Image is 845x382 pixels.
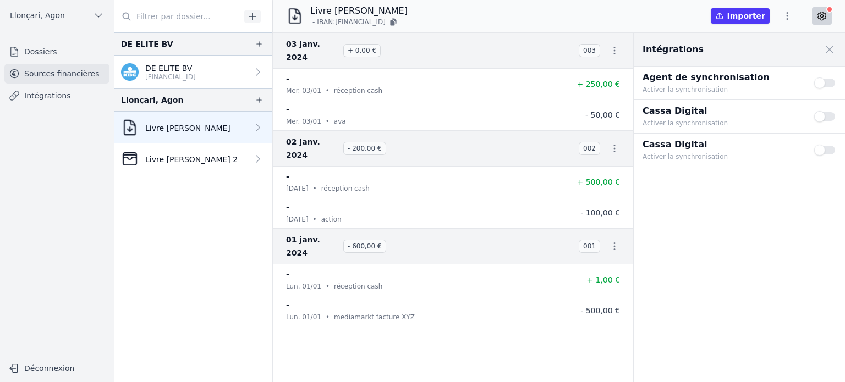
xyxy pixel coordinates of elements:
span: + 0,00 € [343,44,381,57]
div: • [313,214,317,225]
p: Livre [PERSON_NAME] [145,123,231,134]
a: Intégrations [4,86,109,106]
span: + 250,00 € [577,80,620,88]
input: Filtrer par dossier... [114,7,240,26]
p: Activer la synchronisation [643,118,801,129]
span: - 100,00 € [580,208,620,217]
a: Livre [PERSON_NAME] 2 [114,143,272,175]
p: réception cash [321,183,370,194]
span: + 1,00 € [586,275,620,284]
span: - 200,00 € [343,142,386,155]
p: [FINANCIAL_ID] [145,73,196,81]
p: lun. 01/01 [286,281,321,292]
p: [DATE] [286,214,309,225]
div: • [326,85,330,96]
p: réception cash [334,85,382,96]
p: Activer la synchronisation [643,151,801,162]
p: - [286,72,289,85]
p: mer. 03/01 [286,116,321,127]
span: 003 [579,44,600,57]
div: • [326,312,330,323]
div: Llonçari, Agon [121,93,183,107]
span: 002 [579,142,600,155]
span: - 50,00 € [585,110,620,119]
span: - 500,00 € [580,306,620,315]
p: Activer la synchronisation [643,84,801,95]
a: DE ELITE BV [FINANCIAL_ID] [114,56,272,88]
span: 01 janv. 2024 [286,233,339,259]
h2: Intégrations [643,43,704,56]
div: • [326,116,330,127]
div: DE ELITE BV [121,37,173,51]
p: Livre [PERSON_NAME] 2 [145,154,238,165]
img: CleanShot-202025-05-26-20at-2016.10.27-402x.png [121,150,139,168]
p: - [286,201,289,214]
p: Cassa Digital [643,104,801,118]
span: 03 janv. 2024 [286,37,339,64]
div: • [313,183,317,194]
p: lun. 01/01 [286,312,321,323]
img: document-arrow-down.png [121,119,139,136]
p: - [286,298,289,312]
a: Sources financières [4,64,109,84]
span: 02 janv. 2024 [286,135,339,162]
span: - [312,18,315,26]
button: Llonçari, Agon [4,7,109,24]
span: + 500,00 € [577,178,620,186]
a: Livre [PERSON_NAME] [114,112,272,143]
span: IBAN: [FINANCIAL_ID] [317,18,386,26]
div: • [326,281,330,292]
img: document-arrow-down.png [286,7,304,25]
p: [DATE] [286,183,309,194]
p: Cassa Digital [643,138,801,151]
p: Livre [PERSON_NAME] [310,4,408,18]
p: action [321,214,342,225]
p: - [286,268,289,281]
span: - 600,00 € [343,240,386,253]
p: ava [334,116,346,127]
p: - [286,170,289,183]
p: Agent de synchronisation [643,71,801,84]
p: - [286,103,289,116]
button: Importer [711,8,770,24]
p: DE ELITE BV [145,63,196,74]
a: Dossiers [4,42,109,62]
p: réception cash [334,281,382,292]
span: Llonçari, Agon [10,10,65,21]
p: mer. 03/01 [286,85,321,96]
img: kbc.png [121,63,139,81]
span: 001 [579,240,600,253]
button: Déconnexion [4,359,109,377]
p: mediamarkt facture XYZ [334,312,415,323]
